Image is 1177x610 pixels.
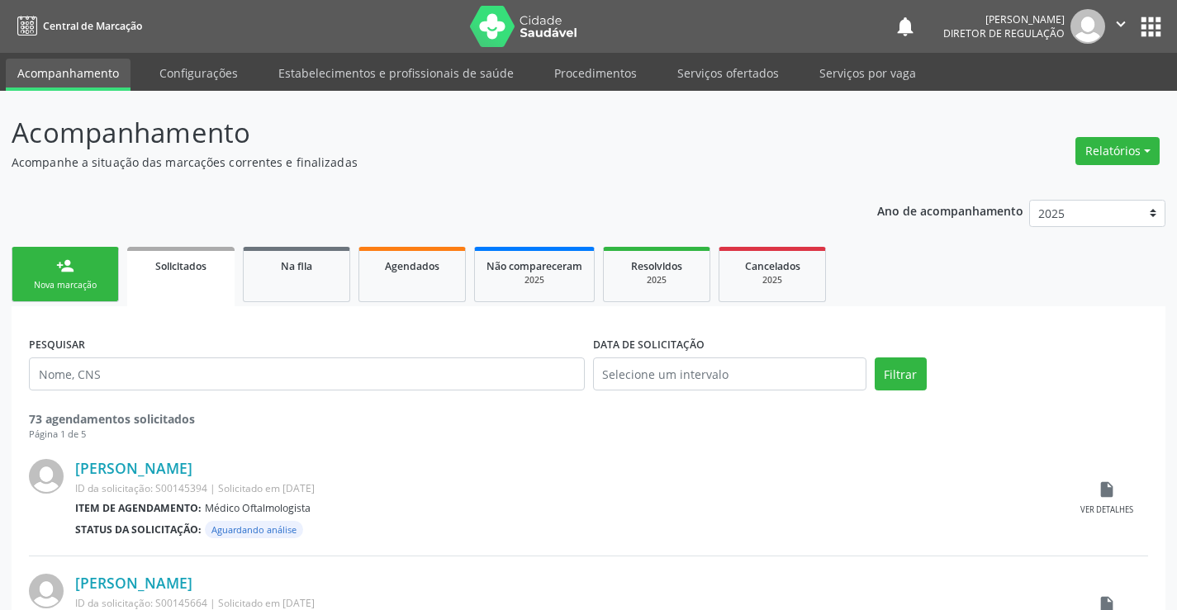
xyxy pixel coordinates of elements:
a: [PERSON_NAME] [75,574,192,592]
div: Nova marcação [24,279,107,291]
a: Serviços por vaga [808,59,928,87]
button:  [1105,9,1137,44]
span: ID da solicitação: S00145664 | [75,596,216,610]
p: Ano de acompanhamento [877,200,1023,220]
i:  [1112,15,1130,33]
input: Selecione um intervalo [593,357,866,390]
label: PESQUISAR [29,332,85,357]
a: Estabelecimentos e profissionais de saúde [267,59,525,87]
span: Na fila [281,259,312,273]
div: Página 1 de 5 [29,428,1148,442]
a: [PERSON_NAME] [75,459,192,477]
span: Agendados [385,259,439,273]
span: Médico Oftalmologista [205,501,311,515]
strong: 73 agendamentos solicitados [29,411,195,427]
button: apps [1137,12,1165,41]
span: Diretor de regulação [943,26,1065,40]
span: Solicitados [155,259,206,273]
img: img [1070,9,1105,44]
p: Acompanhe a situação das marcações correntes e finalizadas [12,154,819,171]
b: Status da solicitação: [75,523,202,537]
a: Configurações [148,59,249,87]
span: ID da solicitação: S00145394 | [75,481,216,495]
span: Resolvidos [631,259,682,273]
span: Aguardando análise [205,521,303,538]
div: person_add [56,257,74,275]
span: Solicitado em [DATE] [218,481,315,495]
div: 2025 [486,274,582,286]
button: notifications [894,15,917,38]
span: Cancelados [745,259,800,273]
div: Ver detalhes [1080,504,1133,516]
b: Item de agendamento: [75,501,202,515]
label: DATA DE SOLICITAÇÃO [593,332,705,357]
a: Procedimentos [543,59,648,87]
div: 2025 [615,274,698,286]
div: [PERSON_NAME] [943,12,1065,26]
p: Acompanhamento [12,112,819,154]
a: Central de Marcação [12,12,142,40]
span: Solicitado em [DATE] [218,596,315,610]
span: Não compareceram [486,259,582,273]
div: 2025 [731,274,814,286]
a: Serviços ofertados [666,59,790,87]
i: insert_drive_file [1098,480,1116,499]
img: img [29,574,64,608]
button: Relatórios [1075,137,1160,165]
a: Acompanhamento [6,59,131,91]
img: img [29,459,64,494]
button: Filtrar [875,357,927,390]
span: Central de Marcação [43,19,142,33]
input: Nome, CNS [29,357,585,390]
